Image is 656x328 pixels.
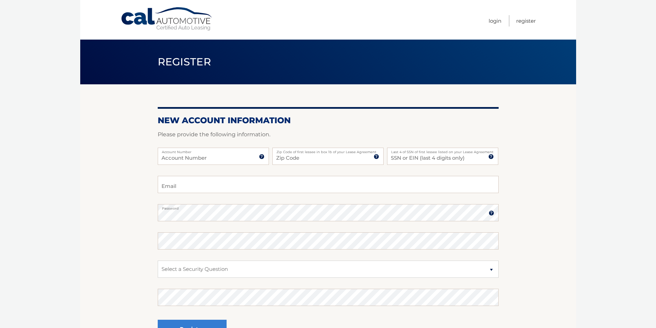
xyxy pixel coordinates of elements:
a: Cal Automotive [121,7,214,31]
img: tooltip.svg [374,154,379,159]
img: tooltip.svg [259,154,264,159]
h2: New Account Information [158,115,499,126]
label: Last 4 of SSN of first lessee listed on your Lease Agreement [387,148,498,153]
input: Zip Code [272,148,384,165]
a: Register [516,15,536,27]
span: Register [158,55,211,68]
label: Zip Code of first lessee in box 1b of your Lease Agreement [272,148,384,153]
img: tooltip.svg [489,210,494,216]
input: SSN or EIN (last 4 digits only) [387,148,498,165]
p: Please provide the following information. [158,130,499,139]
a: Login [489,15,501,27]
input: Email [158,176,499,193]
img: tooltip.svg [488,154,494,159]
label: Password [158,204,499,210]
input: Account Number [158,148,269,165]
label: Account Number [158,148,269,153]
